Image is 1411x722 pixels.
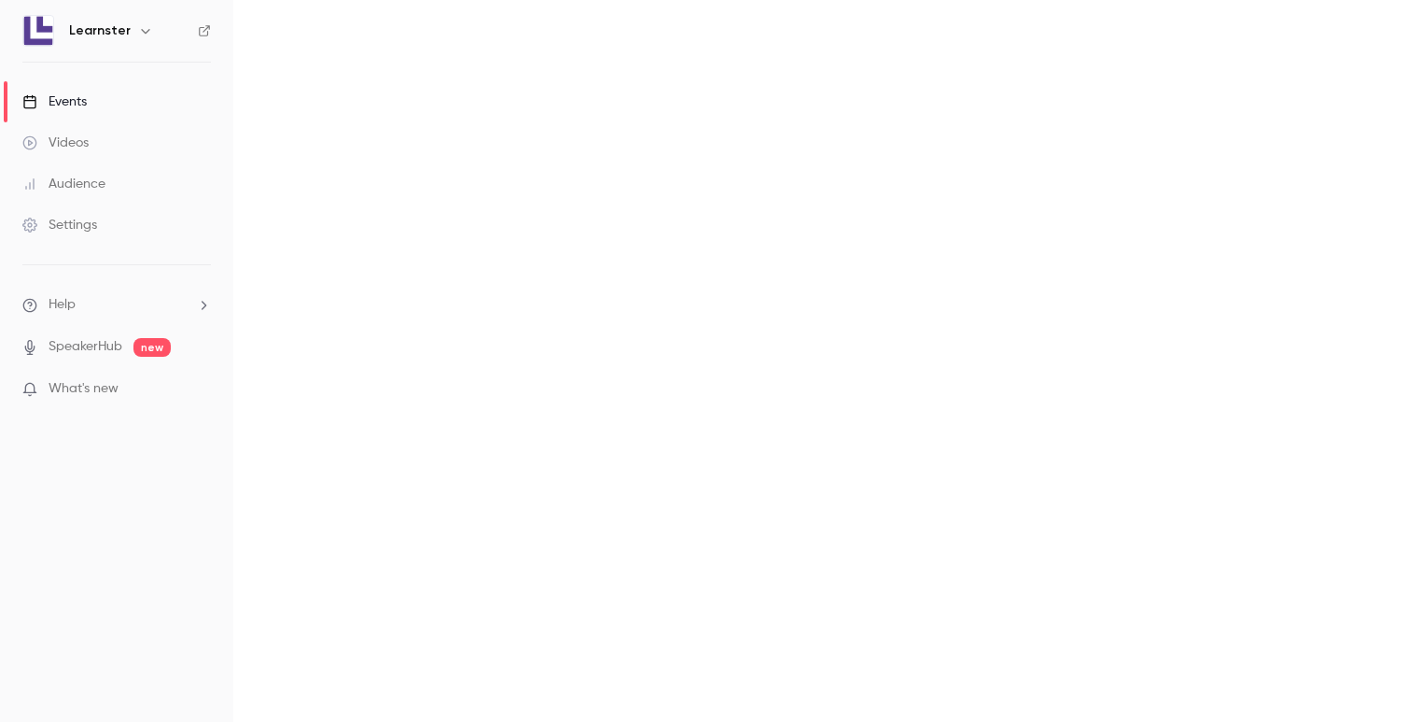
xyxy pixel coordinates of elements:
[22,134,89,152] div: Videos
[49,379,119,399] span: What's new
[22,175,105,193] div: Audience
[22,295,211,315] li: help-dropdown-opener
[69,21,131,40] h6: Learnster
[133,338,171,357] span: new
[22,92,87,111] div: Events
[49,337,122,357] a: SpeakerHub
[49,295,76,315] span: Help
[22,216,97,234] div: Settings
[23,16,53,46] img: Learnster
